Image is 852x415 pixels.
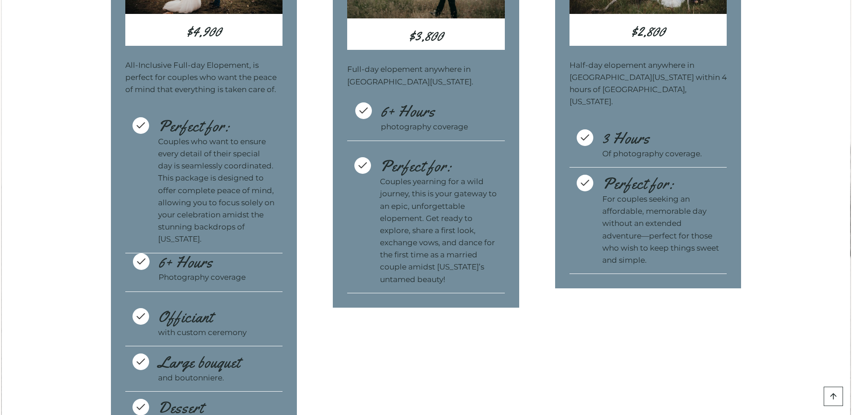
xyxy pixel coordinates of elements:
p: Couples who want to ensure every detail of their special day is seamlessly coordinated. This pack... [158,136,276,246]
p: photography coverage [381,121,497,133]
h3: Perfect for: [380,157,498,176]
p: Couples yearning for a wild journey, this is your gateway to an epic, unforgettable elopement. Ge... [380,176,498,286]
p: Of photography coverage. [602,148,720,160]
h3: Perfect for: [602,175,720,193]
p: with custom ceremony [158,327,276,339]
h3: 6+ Hours [159,253,275,272]
h3: $4,900 [125,18,283,45]
p: and boutonniere. [158,372,276,384]
p: All-Inclusive Full-day Elopement, is perfect for couples who want the peace of mind that everythi... [125,59,283,96]
h3: 6+ Hours [381,102,497,121]
p: Half-day elopement anywhere in [GEOGRAPHIC_DATA][US_STATE] within 4 hours of [GEOGRAPHIC_DATA], [... [569,59,727,108]
h3: Officiant [158,308,276,327]
p: Full-day elopement anywhere in [GEOGRAPHIC_DATA][US_STATE]. [347,63,505,88]
h3: $2,800 [569,18,727,45]
h3: $3,800 [347,22,505,50]
p: For couples seeking an affordable, memorable day without an extended adventure—perfect for those ... [602,193,720,266]
a: Scroll to top [824,387,843,406]
h3: Perfect for: [158,117,276,136]
p: Photography coverage [159,271,275,283]
h3: Large bouquet [158,353,276,372]
h3: 3 Hours [602,129,720,148]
